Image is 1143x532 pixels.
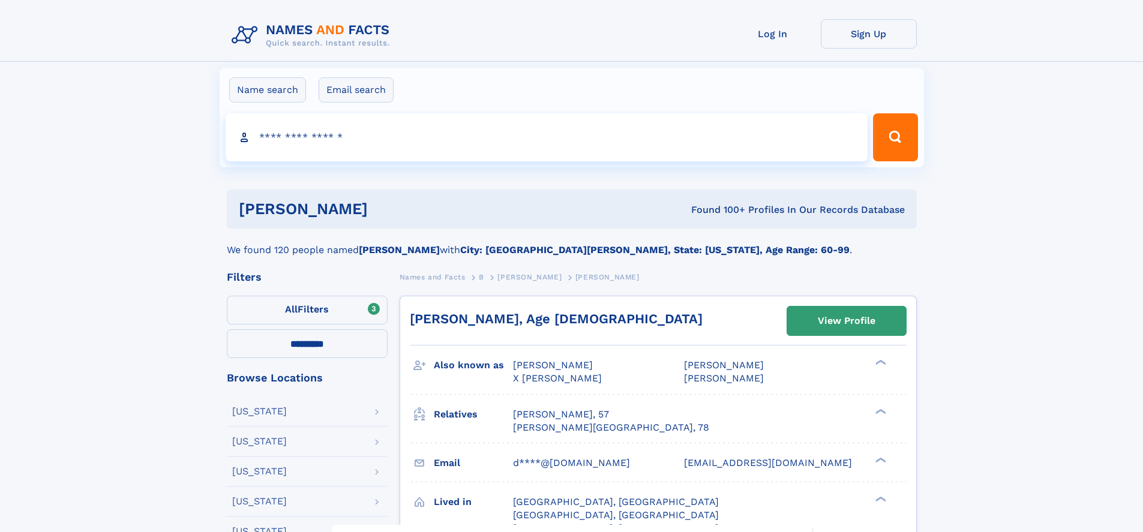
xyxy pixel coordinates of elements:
label: Filters [227,296,388,324]
h3: Relatives [434,404,513,425]
span: [PERSON_NAME] [684,372,764,384]
div: View Profile [818,307,875,335]
div: ❯ [872,495,887,503]
div: ❯ [872,359,887,366]
div: Browse Locations [227,372,388,383]
a: Sign Up [821,19,917,49]
div: [US_STATE] [232,437,287,446]
div: ❯ [872,456,887,464]
span: [GEOGRAPHIC_DATA], [GEOGRAPHIC_DATA] [513,509,719,521]
b: City: [GEOGRAPHIC_DATA][PERSON_NAME], State: [US_STATE], Age Range: 60-99 [460,244,850,256]
a: Log In [725,19,821,49]
a: [PERSON_NAME], Age [DEMOGRAPHIC_DATA] [410,311,703,326]
span: [EMAIL_ADDRESS][DOMAIN_NAME] [684,457,852,468]
div: ❯ [872,407,887,415]
div: [US_STATE] [232,467,287,476]
a: [PERSON_NAME] [497,269,562,284]
a: [PERSON_NAME][GEOGRAPHIC_DATA], 78 [513,421,709,434]
span: [PERSON_NAME] [575,273,640,281]
a: B [479,269,484,284]
div: Filters [227,272,388,282]
div: [US_STATE] [232,497,287,506]
h3: Lived in [434,492,513,512]
h1: [PERSON_NAME] [239,202,530,217]
label: Name search [229,77,306,103]
a: Names and Facts [400,269,466,284]
a: [PERSON_NAME], 57 [513,408,609,421]
input: search input [226,113,868,161]
span: [PERSON_NAME] [497,273,562,281]
img: Logo Names and Facts [227,19,400,52]
div: We found 120 people named with . [227,229,917,257]
div: [US_STATE] [232,407,287,416]
span: All [285,303,298,315]
h3: Also known as [434,355,513,375]
span: B [479,273,484,281]
h3: Email [434,453,513,473]
button: Search Button [873,113,917,161]
label: Email search [319,77,394,103]
div: Found 100+ Profiles In Our Records Database [529,203,905,217]
a: View Profile [787,306,906,335]
span: [PERSON_NAME] [513,359,593,371]
span: X [PERSON_NAME] [513,372,602,384]
span: [PERSON_NAME] [684,359,764,371]
b: [PERSON_NAME] [359,244,440,256]
span: [GEOGRAPHIC_DATA], [GEOGRAPHIC_DATA] [513,496,719,507]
